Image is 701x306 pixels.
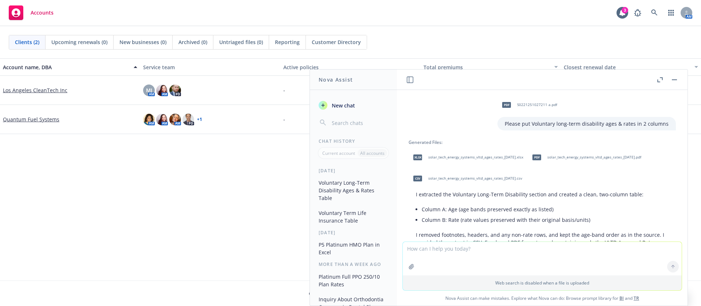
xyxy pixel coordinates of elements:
[197,117,202,122] a: + 1
[146,86,152,94] span: MJ
[422,215,669,225] li: Column B: Rate (rate values preserved with their original basis/units)
[622,7,628,13] div: 3
[409,139,676,145] div: Generated Files:
[169,114,181,125] img: photo
[15,38,39,46] span: Clients (2)
[319,76,353,83] h1: Nova Assist
[309,290,393,297] span: Can't find an account?
[316,239,391,258] button: P5 Platinum HMO Plan in Excel
[283,63,418,71] div: Active policies
[647,5,662,20] a: Search
[310,168,397,174] div: [DATE]
[409,169,524,188] div: csvsolar_tech_energy_systems_vltd_ages_rates_[DATE].csv
[407,280,677,286] p: Web search is disabled when a file is uploaded
[428,155,523,160] span: solar_tech_energy_systems_vltd_ages_rates_[DATE].xlsx
[182,114,194,125] img: photo
[156,85,168,96] img: photo
[310,138,397,144] div: Chat History
[312,38,361,46] span: Customer Directory
[280,58,421,76] button: Active policies
[416,191,669,198] p: I extracted the Voluntary Long-Term Disability section and created a clean, two-column table:
[31,10,54,16] span: Accounts
[517,102,557,107] span: S0221251027211 a.pdf
[169,85,181,96] img: photo
[630,5,645,20] a: Report a Bug
[143,63,277,71] div: Service team
[330,102,355,109] span: New chat
[3,63,129,71] div: Account name, DBA
[416,231,669,254] p: I removed footnotes, headers, and any non-rate rows, and kept the age-band order as in the source...
[143,114,155,125] img: photo
[532,154,541,160] span: pdf
[310,229,397,236] div: [DATE]
[421,58,561,76] button: Total premiums
[413,154,422,160] span: xlsx
[140,58,280,76] button: Service team
[310,261,397,267] div: More than a week ago
[330,118,388,128] input: Search chats
[547,155,641,160] span: solar_tech_energy_systems_vltd_ages_rates_[DATE].pdf
[561,58,701,76] button: Closest renewal date
[422,204,669,215] li: Column A: Age (age bands preserved exactly as listed)
[283,115,285,123] span: -
[424,63,550,71] div: Total premiums
[316,99,391,112] button: New chat
[119,38,166,46] span: New businesses (0)
[156,114,168,125] img: photo
[316,271,391,290] button: Platinum Full PPO 250/10 Plan Rates
[400,291,685,306] span: Nova Assist can make mistakes. Explore what Nova can do: Browse prompt library for and
[564,63,690,71] div: Closest renewal date
[316,177,391,204] button: Voluntary Long-Term Disability Ages & Rates Table
[528,148,643,166] div: pdfsolar_tech_energy_systems_vltd_ages_rates_[DATE].pdf
[409,148,525,166] div: xlsxsolar_tech_energy_systems_vltd_ages_rates_[DATE].xlsx
[3,115,59,123] a: Quantum Fuel Systems
[283,86,285,94] span: -
[275,38,300,46] span: Reporting
[505,120,669,127] p: Please put Voluntary long-term disability ages & rates in 2 columns
[497,96,559,114] div: pdfS0221251027211 a.pdf
[316,207,391,227] button: Voluntary Term Life Insurance Table
[51,38,107,46] span: Upcoming renewals (0)
[219,38,263,46] span: Untriaged files (0)
[619,295,624,301] a: BI
[178,38,207,46] span: Archived (0)
[3,86,67,94] a: Los Angeles CleanTech Inc
[634,295,639,301] a: TR
[322,150,355,156] p: Current account
[664,5,678,20] a: Switch app
[502,102,511,107] span: pdf
[6,3,56,23] a: Accounts
[360,150,385,156] p: All accounts
[413,176,422,181] span: csv
[428,176,522,181] span: solar_tech_energy_systems_vltd_ages_rates_[DATE].csv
